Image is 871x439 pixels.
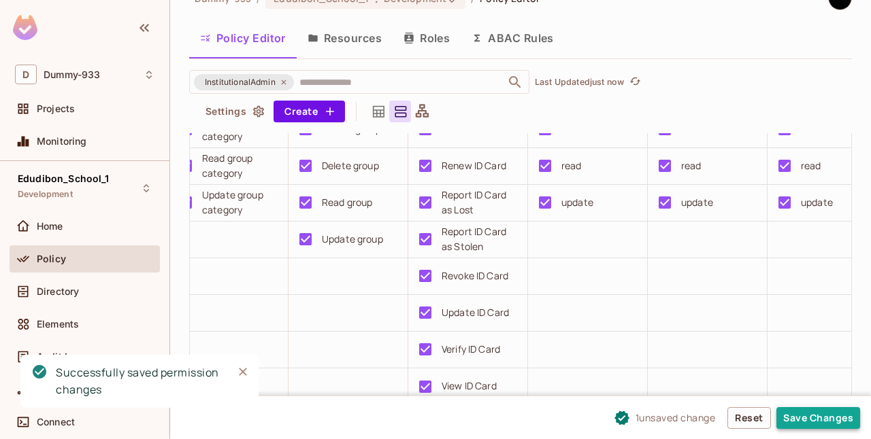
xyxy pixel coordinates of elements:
span: refresh [629,75,641,89]
span: Directory [37,286,79,297]
div: Report ID Card as Stolen [442,224,516,254]
span: Edudibon_School_1 [18,173,110,184]
span: Home [37,221,63,232]
div: Renew ID Card [442,158,506,173]
div: Report ID Card as Lost [442,188,516,217]
button: ABAC Rules [461,21,565,55]
button: Save Changes [776,407,860,429]
div: read [681,158,702,173]
div: update [801,195,833,210]
button: Policy Editor [189,21,297,55]
div: update [681,195,713,210]
span: D [15,65,37,84]
span: Projects [37,103,75,114]
button: Create [274,101,345,122]
img: SReyMgAAAABJRU5ErkJggg== [13,15,37,40]
div: Verify ID Card [442,342,500,357]
span: Monitoring [37,136,87,147]
button: Close [233,362,253,382]
p: Last Updated just now [535,77,624,88]
div: Update group [322,232,383,247]
div: read [801,158,821,173]
button: Open [506,73,525,92]
span: Refresh is not available in edit mode. [624,74,643,90]
div: Successfully saved permission changes [56,364,222,398]
button: refresh [627,74,643,90]
span: Elements [37,319,79,330]
button: Reset [727,407,771,429]
span: Policy [37,253,66,264]
button: Roles [393,21,461,55]
span: InstitutionalAdmin [197,75,284,89]
button: Resources [297,21,393,55]
button: Settings [200,101,268,122]
div: InstitutionalAdmin [194,74,294,90]
div: Read group category [202,151,277,181]
div: Update ID Card [442,305,509,320]
div: Revoke ID Card [442,268,508,283]
div: Read group [322,195,373,210]
span: Workspace: Dummy-933 [44,69,100,80]
div: update [561,195,593,210]
div: View ID Card [442,379,497,393]
div: read [561,158,582,173]
div: Delete group [322,158,379,173]
span: 1 unsaved change [636,410,716,425]
div: Update group category [202,188,277,217]
span: Development [18,189,73,200]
